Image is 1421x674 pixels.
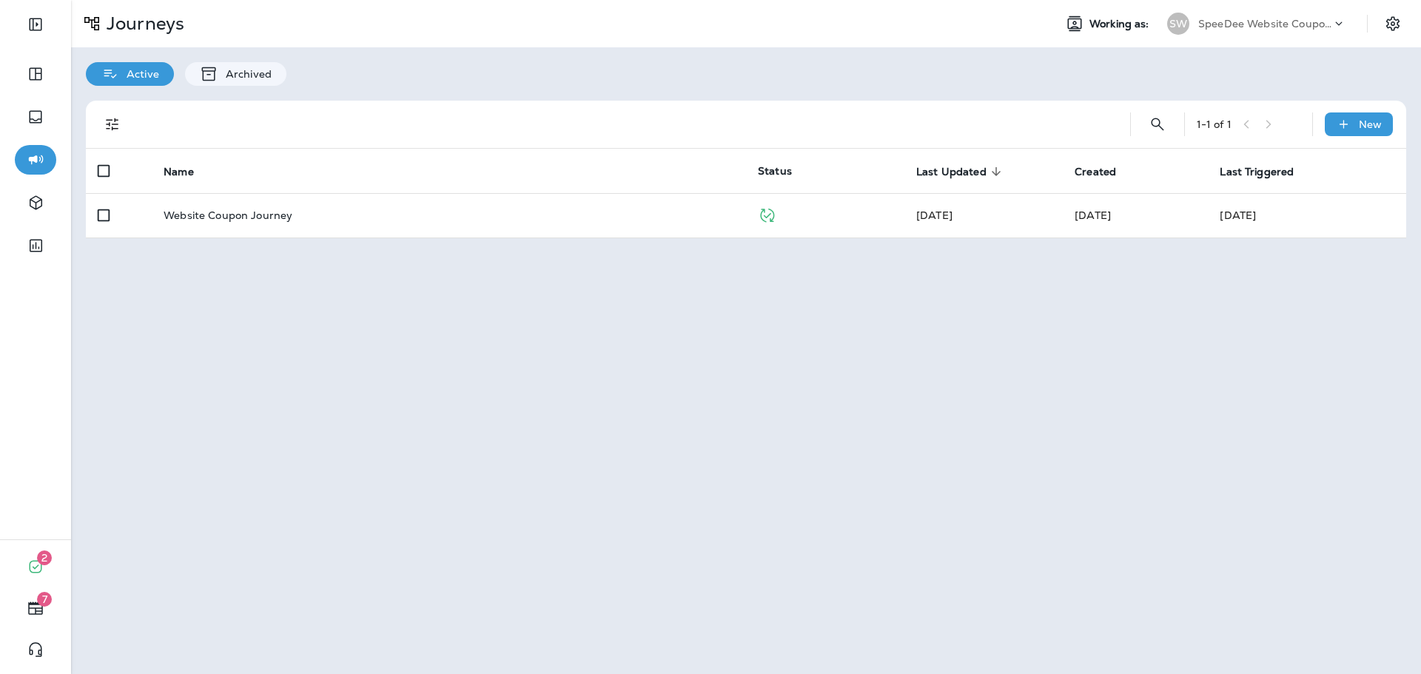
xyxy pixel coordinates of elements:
[758,207,776,220] span: Published
[1220,166,1294,178] span: Last Triggered
[119,68,159,80] p: Active
[758,164,792,178] span: Status
[164,166,194,178] span: Name
[1075,166,1116,178] span: Created
[916,165,1006,178] span: Last Updated
[1359,118,1382,130] p: New
[218,68,272,80] p: Archived
[15,593,56,623] button: 7
[37,550,52,565] span: 2
[1380,10,1406,37] button: Settings
[15,552,56,582] button: 2
[37,592,52,607] span: 7
[1089,18,1152,30] span: Working as:
[1143,109,1172,139] button: Search Journeys
[1198,18,1331,30] p: SpeeDee Website Coupons
[15,10,56,39] button: Expand Sidebar
[1167,13,1189,35] div: SW
[1075,209,1111,222] span: Brian Clark
[916,166,987,178] span: Last Updated
[1075,165,1135,178] span: Created
[916,209,953,222] span: Brian Clark
[1208,193,1406,237] td: [DATE]
[164,209,292,221] p: Website Coupon Journey
[1220,165,1313,178] span: Last Triggered
[101,13,184,35] p: Journeys
[98,109,127,139] button: Filters
[164,165,213,178] span: Name
[1197,118,1232,130] div: 1 - 1 of 1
